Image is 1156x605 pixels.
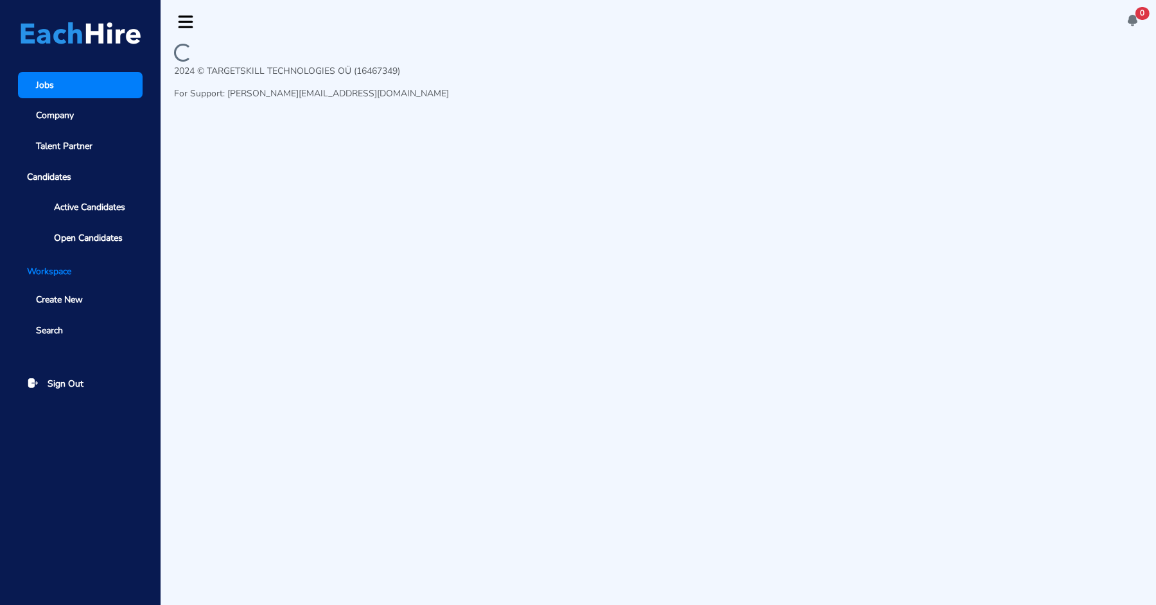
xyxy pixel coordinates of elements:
[54,231,123,245] span: Open Candidates
[18,265,143,278] li: Workspace
[36,324,63,337] span: Search
[18,287,143,313] a: Create New
[18,72,143,98] a: Jobs
[36,78,54,92] span: Jobs
[174,87,449,100] p: For Support: [PERSON_NAME][EMAIL_ADDRESS][DOMAIN_NAME]
[36,194,143,220] a: Active Candidates
[174,64,449,78] p: 2024 © TARGETSKILL TECHNOLOGIES OÜ (16467349)
[36,293,83,306] span: Create New
[18,133,143,159] a: Talent Partner
[1126,13,1139,30] a: 0
[36,109,74,122] span: Company
[18,103,143,129] a: Company
[1135,7,1150,20] span: 0
[18,317,143,344] a: Search
[48,377,83,390] span: Sign Out
[21,22,141,44] img: Logo
[36,139,92,153] span: Talent Partner
[18,164,143,190] span: Candidates
[36,225,143,251] a: Open Candidates
[54,200,125,214] span: Active Candidates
